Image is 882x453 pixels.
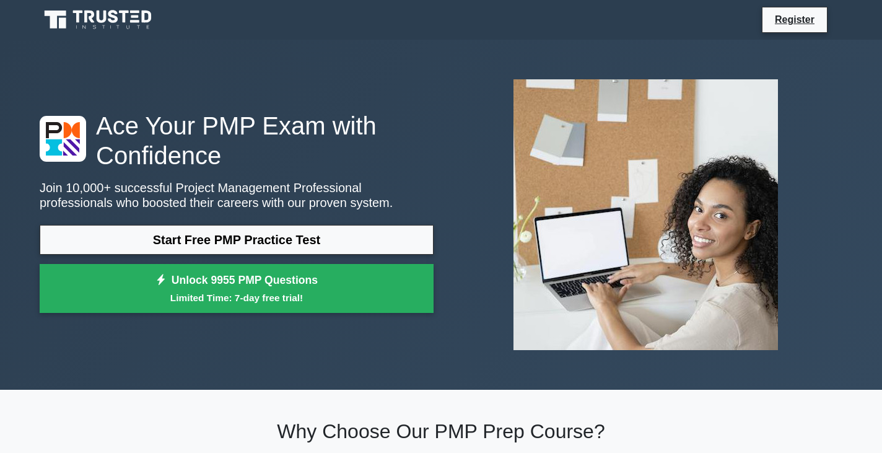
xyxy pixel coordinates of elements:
small: Limited Time: 7-day free trial! [55,291,418,305]
p: Join 10,000+ successful Project Management Professional professionals who boosted their careers w... [40,180,434,210]
a: Start Free PMP Practice Test [40,225,434,255]
a: Register [767,12,822,27]
h2: Why Choose Our PMP Prep Course? [40,420,842,443]
a: Unlock 9955 PMP QuestionsLimited Time: 7-day free trial! [40,264,434,314]
h1: Ace Your PMP Exam with Confidence [40,111,434,170]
